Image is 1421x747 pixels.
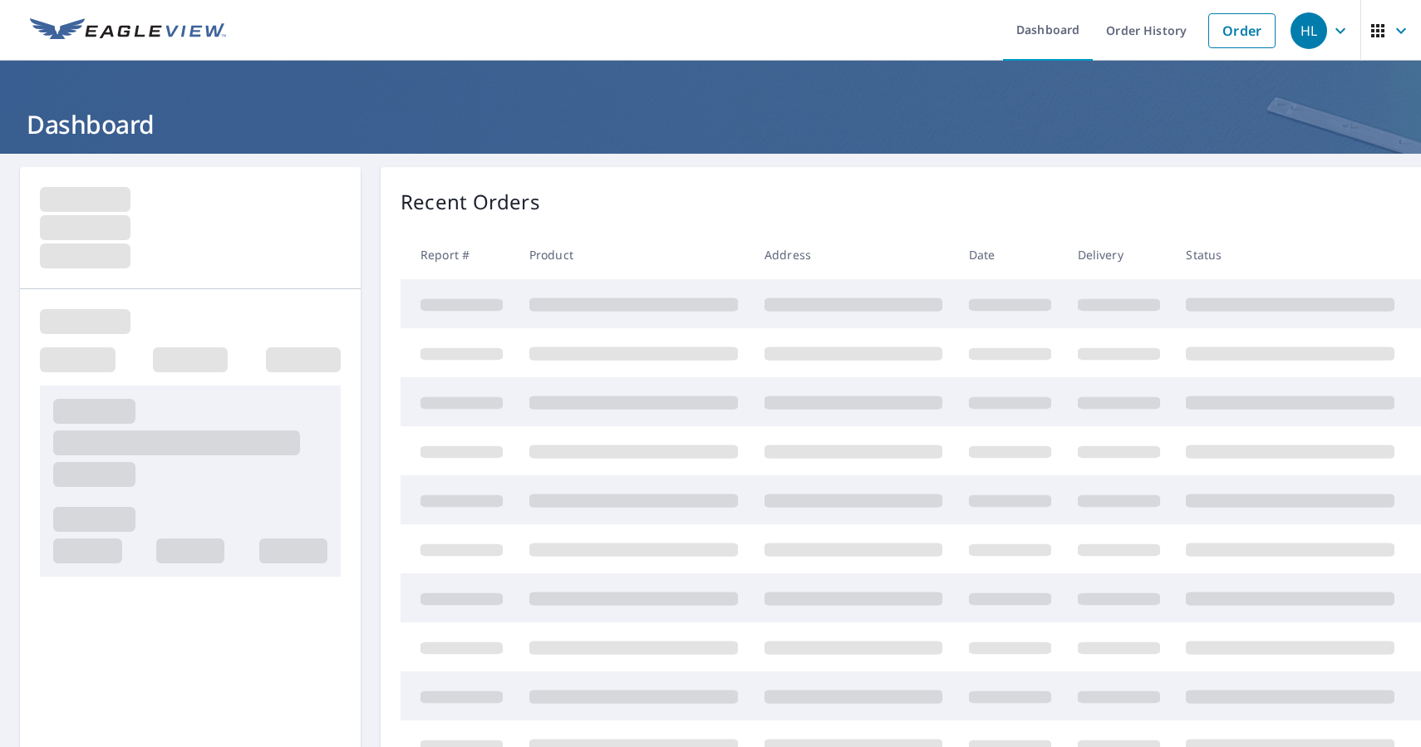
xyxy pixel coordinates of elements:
th: Date [956,230,1065,279]
th: Product [516,230,751,279]
a: Order [1208,13,1276,48]
div: HL [1291,12,1327,49]
th: Status [1173,230,1408,279]
h1: Dashboard [20,107,1401,141]
p: Recent Orders [401,187,540,217]
img: EV Logo [30,18,226,43]
th: Report # [401,230,516,279]
th: Address [751,230,956,279]
th: Delivery [1065,230,1173,279]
